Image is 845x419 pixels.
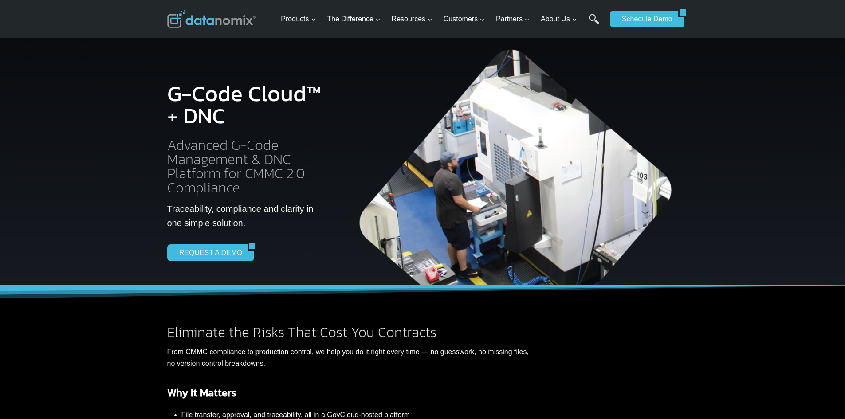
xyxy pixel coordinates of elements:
span: Products [281,13,316,25]
a: REQUEST A DEMO [167,244,248,261]
a: Schedule Demo [610,11,678,27]
nav: Primary Navigation [277,5,605,34]
span: Resources [392,13,432,25]
h1: G-Code Cloud™ + DNC [167,82,326,127]
p: From CMMC compliance to production control, we help you do it right every time — no guesswork, no... [167,346,529,369]
img: Datanomix [167,10,256,28]
strong: Why It Matters [167,385,236,400]
span: The Difference [327,13,381,25]
span: Partners [496,13,530,25]
span: Customers [444,13,485,25]
a: Search [589,14,600,34]
span: About Us [541,13,577,25]
h2: Eliminate the Risks That Cost You Contracts [167,325,529,339]
p: Traceability, compliance and clarity in one simple solution. [167,202,326,230]
h2: Advanced G-Code Management & DNC Platform for CMMC 2.0 Compliance [167,138,326,195]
